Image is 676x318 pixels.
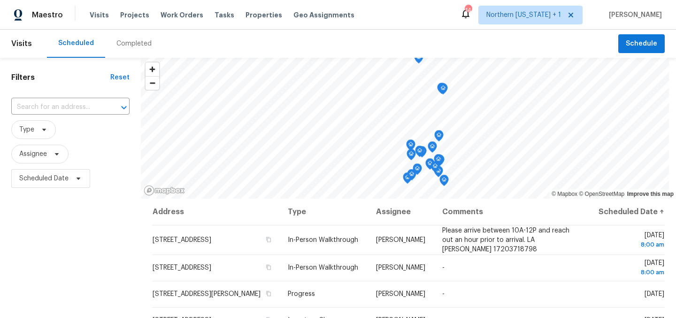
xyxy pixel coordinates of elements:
[288,237,358,243] span: In-Person Walkthrough
[438,83,448,98] div: Map marker
[117,101,131,114] button: Open
[605,10,662,20] span: [PERSON_NAME]
[465,6,471,15] div: 14
[434,130,444,145] div: Map marker
[288,291,315,297] span: Progress
[144,185,185,196] a: Mapbox homepage
[645,291,664,297] span: [DATE]
[153,264,211,271] span: [STREET_ADDRESS]
[413,163,422,178] div: Map marker
[120,10,149,20] span: Projects
[415,146,424,160] div: Map marker
[264,263,273,271] button: Copy Address
[376,264,425,271] span: [PERSON_NAME]
[435,199,589,225] th: Comments
[626,38,657,50] span: Schedule
[407,149,416,163] div: Map marker
[589,199,665,225] th: Scheduled Date ↑
[579,191,624,197] a: OpenStreetMap
[596,260,664,277] span: [DATE]
[280,199,369,225] th: Type
[215,12,234,18] span: Tasks
[146,76,159,90] button: Zoom out
[430,161,440,176] div: Map marker
[437,83,446,97] div: Map marker
[11,33,32,54] span: Visits
[116,39,152,48] div: Completed
[141,58,669,199] canvas: Map
[403,172,412,187] div: Map marker
[264,289,273,298] button: Copy Address
[596,240,664,249] div: 8:00 am
[11,100,103,115] input: Search for an address...
[618,34,665,54] button: Schedule
[442,227,569,253] span: Please arrive between 10A-12P and reach out an hour prior to arrival. LA [PERSON_NAME] 17203718798
[406,140,415,154] div: Map marker
[293,10,354,20] span: Geo Assignments
[246,10,282,20] span: Properties
[110,73,130,82] div: Reset
[627,191,674,197] a: Improve this map
[434,154,443,169] div: Map marker
[288,264,358,271] span: In-Person Walkthrough
[11,73,110,82] h1: Filters
[19,149,47,159] span: Assignee
[376,237,425,243] span: [PERSON_NAME]
[161,10,203,20] span: Work Orders
[376,291,425,297] span: [PERSON_NAME]
[596,232,664,249] span: [DATE]
[552,191,577,197] a: Mapbox
[90,10,109,20] span: Visits
[264,235,273,244] button: Copy Address
[486,10,561,20] span: Northern [US_STATE] + 1
[442,264,445,271] span: -
[153,237,211,243] span: [STREET_ADDRESS]
[58,39,94,48] div: Scheduled
[414,52,423,67] div: Map marker
[407,169,416,184] div: Map marker
[146,62,159,76] button: Zoom in
[32,10,63,20] span: Maestro
[428,141,437,156] div: Map marker
[152,199,280,225] th: Address
[153,291,261,297] span: [STREET_ADDRESS][PERSON_NAME]
[19,174,69,183] span: Scheduled Date
[439,175,449,189] div: Map marker
[146,77,159,90] span: Zoom out
[596,268,664,277] div: 8:00 am
[425,158,435,173] div: Map marker
[19,125,34,134] span: Type
[369,199,435,225] th: Assignee
[442,291,445,297] span: -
